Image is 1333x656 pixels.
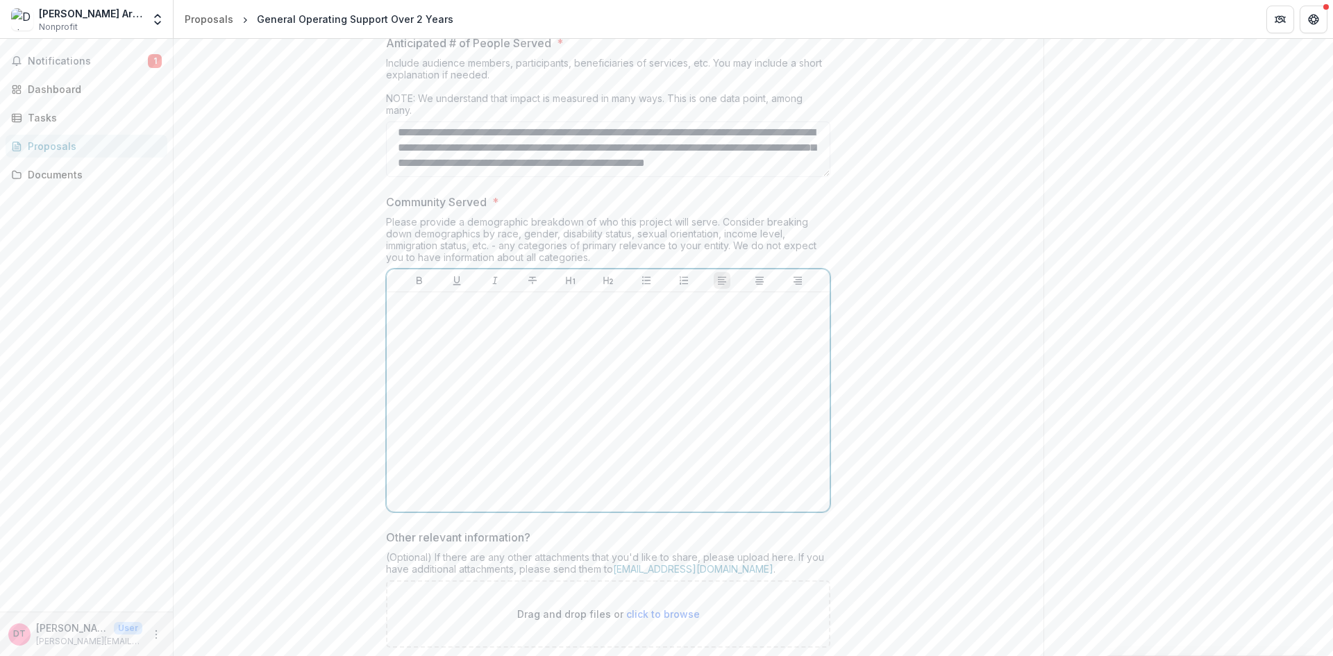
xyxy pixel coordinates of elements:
a: Proposals [179,9,239,29]
button: Get Help [1300,6,1327,33]
button: Bold [411,272,428,289]
button: More [148,626,165,643]
button: Heading 2 [600,272,617,289]
a: [EMAIL_ADDRESS][DOMAIN_NAME] [613,563,773,575]
a: Dashboard [6,78,167,101]
a: Proposals [6,135,167,158]
p: Other relevant information? [386,529,530,546]
a: Documents [6,163,167,186]
button: Heading 1 [562,272,579,289]
p: [PERSON_NAME] [36,621,108,635]
span: Nonprofit [39,21,78,33]
button: Open entity switcher [148,6,167,33]
div: (Optional) If there are any other attachments that you'd like to share, please upload here. If yo... [386,551,830,580]
button: Notifications1 [6,50,167,72]
button: Partners [1266,6,1294,33]
button: Bullet List [638,272,655,289]
div: General Operating Support Over 2 Years [257,12,453,26]
div: Tasks [28,110,156,125]
p: Anticipated # of People Served [386,35,551,51]
span: click to browse [626,608,700,620]
div: [PERSON_NAME] Artist Community, Inc. [39,6,142,21]
div: Denise Turner [13,630,26,639]
nav: breadcrumb [179,9,459,29]
button: Align Left [714,272,730,289]
div: Include audience members, participants, beneficiaries of services, etc. You may include a short e... [386,57,830,121]
div: Proposals [185,12,233,26]
button: Align Right [789,272,806,289]
button: Ordered List [676,272,692,289]
div: Proposals [28,139,156,153]
div: Dashboard [28,82,156,96]
div: Documents [28,167,156,182]
button: Strike [524,272,541,289]
p: Community Served [386,194,487,210]
span: 1 [148,54,162,68]
p: User [114,622,142,634]
a: Tasks [6,106,167,129]
p: Drag and drop files or [517,607,700,621]
div: Please provide a demographic breakdown of who this project will serve. Consider breaking down dem... [386,216,830,269]
span: Notifications [28,56,148,67]
p: [PERSON_NAME][EMAIL_ADDRESS][DOMAIN_NAME] [36,635,142,648]
button: Italicize [487,272,503,289]
img: Daisy Wilson Artist Community, Inc. [11,8,33,31]
button: Underline [448,272,465,289]
button: Align Center [751,272,768,289]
